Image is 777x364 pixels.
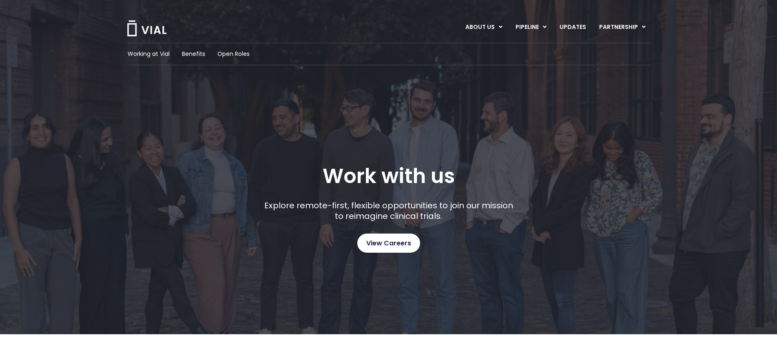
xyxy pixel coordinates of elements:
[261,200,516,221] p: Explore remote-first, flexible opportunities to join our mission to reimagine clinical trials.
[553,20,592,34] a: UPDATES
[593,20,652,34] a: PARTNERSHIPMenu Toggle
[182,50,205,58] a: Benefits
[366,238,411,249] span: View Careers
[323,164,455,188] h1: Work with us
[126,20,167,36] img: Vial Logo
[128,50,170,58] a: Working at Vial
[509,20,553,34] a: PIPELINEMenu Toggle
[357,234,420,253] a: View Careers
[217,50,250,58] a: Open Roles
[459,20,509,34] a: ABOUT USMenu Toggle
